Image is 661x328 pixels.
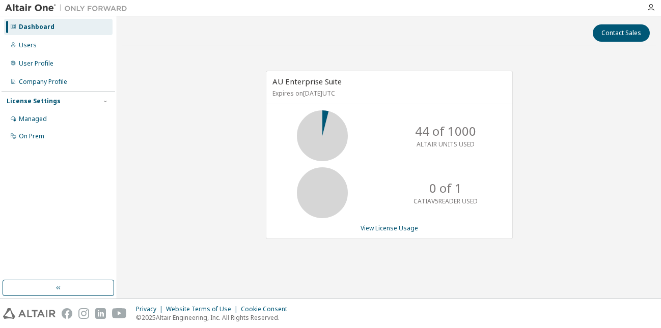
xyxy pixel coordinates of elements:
p: CATIAV5READER USED [414,197,478,205]
div: Cookie Consent [241,305,293,313]
p: 44 of 1000 [415,123,476,140]
div: Website Terms of Use [166,305,241,313]
p: Expires on [DATE] UTC [272,89,504,98]
p: © 2025 Altair Engineering, Inc. All Rights Reserved. [136,313,293,322]
div: User Profile [19,59,53,68]
p: ALTAIR UNITS USED [417,140,475,148]
div: Users [19,41,37,49]
p: 0 of 1 [429,180,462,197]
a: View License Usage [361,224,418,232]
span: AU Enterprise Suite [272,76,342,86]
img: linkedin.svg [95,308,106,319]
div: License Settings [7,97,61,105]
img: Altair One [5,3,132,13]
div: Dashboard [19,23,54,31]
div: On Prem [19,132,44,140]
img: facebook.svg [62,308,72,319]
img: instagram.svg [78,308,89,319]
div: Privacy [136,305,166,313]
div: Managed [19,115,47,123]
div: Company Profile [19,78,67,86]
button: Contact Sales [593,24,650,42]
img: altair_logo.svg [3,308,56,319]
img: youtube.svg [112,308,127,319]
